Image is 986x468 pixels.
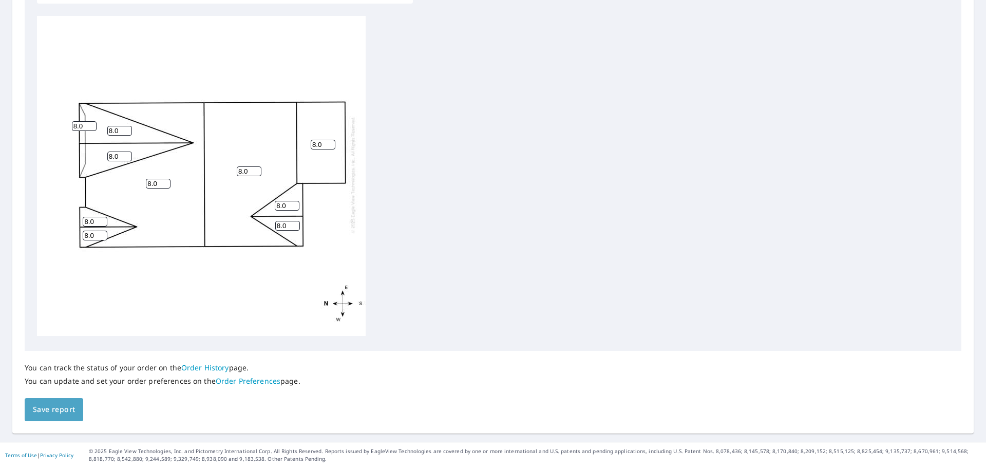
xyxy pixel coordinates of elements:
span: Save report [33,403,75,416]
a: Privacy Policy [40,452,73,459]
a: Order History [181,363,229,372]
p: You can track the status of your order on the page. [25,363,300,372]
a: Terms of Use [5,452,37,459]
p: | [5,452,73,458]
p: © 2025 Eagle View Technologies, Inc. and Pictometry International Corp. All Rights Reserved. Repo... [89,447,981,463]
button: Save report [25,398,83,421]
p: You can update and set your order preferences on the page. [25,377,300,386]
a: Order Preferences [216,376,280,386]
